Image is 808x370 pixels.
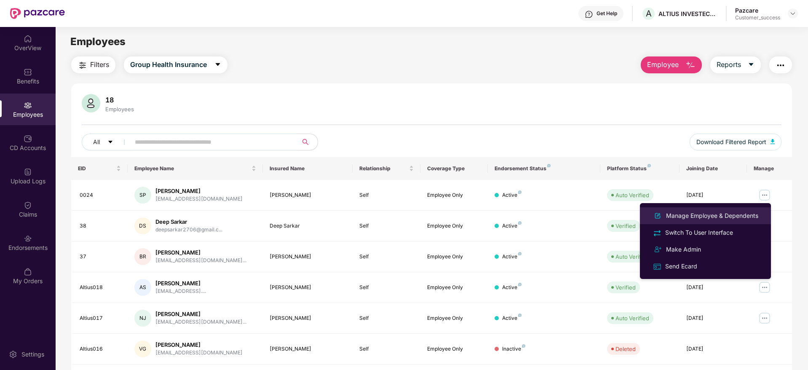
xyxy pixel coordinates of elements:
[134,248,151,265] div: BR
[155,249,246,257] div: [PERSON_NAME]
[686,191,740,199] div: [DATE]
[24,234,32,243] img: svg+xml;base64,PHN2ZyBpZD0iRW5kb3JzZW1lbnRzIiB4bWxucz0iaHR0cDovL3d3dy53My5vcmcvMjAwMC9zdmciIHdpZH...
[427,314,481,322] div: Employee Only
[10,8,65,19] img: New Pazcare Logo
[214,61,221,69] span: caret-down
[615,345,636,353] div: Deleted
[134,341,151,357] div: VG
[359,222,413,230] div: Self
[134,217,151,234] div: DS
[646,8,652,19] span: A
[359,165,407,172] span: Relationship
[748,61,754,69] span: caret-down
[134,279,151,296] div: AS
[93,137,100,147] span: All
[502,314,522,322] div: Active
[155,195,243,203] div: [EMAIL_ADDRESS][DOMAIN_NAME]
[263,157,353,180] th: Insured Name
[359,314,413,322] div: Self
[155,279,206,287] div: [PERSON_NAME]
[518,221,522,225] img: svg+xml;base64,PHN2ZyB4bWxucz0iaHR0cDovL3d3dy53My5vcmcvMjAwMC9zdmciIHdpZHRoPSI4IiBoZWlnaHQ9IjgiIH...
[353,157,420,180] th: Relationship
[24,35,32,43] img: svg+xml;base64,PHN2ZyBpZD0iSG9tZSIgeG1sbnM9Imh0dHA6Ly93d3cudzMub3JnLzIwMDAvc3ZnIiB3aWR0aD0iMjAiIG...
[502,253,522,261] div: Active
[427,284,481,292] div: Employee Only
[641,56,702,73] button: Employee
[518,252,522,255] img: svg+xml;base64,PHN2ZyB4bWxucz0iaHR0cDovL3d3dy53My5vcmcvMjAwMC9zdmciIHdpZHRoPSI4IiBoZWlnaHQ9IjgiIH...
[24,201,32,209] img: svg+xml;base64,PHN2ZyBpZD0iQ2xhaW0iIHhtbG5zPSJodHRwOi8vd3d3LnczLm9yZy8yMDAwL3N2ZyIgd2lkdGg9IjIwIi...
[130,59,207,70] span: Group Health Insurance
[420,157,488,180] th: Coverage Type
[615,314,649,322] div: Auto Verified
[615,191,649,199] div: Auto Verified
[155,341,243,349] div: [PERSON_NAME]
[80,314,121,322] div: Altius017
[24,68,32,76] img: svg+xml;base64,PHN2ZyBpZD0iQmVuZWZpdHMiIHhtbG5zPSJodHRwOi8vd3d3LnczLm9yZy8yMDAwL3N2ZyIgd2lkdGg9Ij...
[359,191,413,199] div: Self
[518,314,522,317] img: svg+xml;base64,PHN2ZyB4bWxucz0iaHR0cDovL3d3dy53My5vcmcvMjAwMC9zdmciIHdpZHRoPSI4IiBoZWlnaHQ9IjgiIH...
[80,222,121,230] div: 38
[9,350,17,359] img: svg+xml;base64,PHN2ZyBpZD0iU2V0dGluZy0yMHgyMCIgeG1sbnM9Imh0dHA6Ly93d3cudzMub3JnLzIwMDAvc3ZnIiB3aW...
[80,253,121,261] div: 37
[710,56,761,73] button: Reportscaret-down
[680,157,747,180] th: Joining Date
[653,211,663,221] img: svg+xml;base64,PHN2ZyB4bWxucz0iaHR0cDovL3d3dy53My5vcmcvMjAwMC9zdmciIHhtbG5zOnhsaW5rPSJodHRwOi8vd3...
[155,218,222,226] div: Deep Sarkar
[653,262,662,271] img: svg+xml;base64,PHN2ZyB4bWxucz0iaHR0cDovL3d3dy53My5vcmcvMjAwMC9zdmciIHdpZHRoPSIxNiIgaGVpZ2h0PSIxNi...
[685,60,696,70] img: svg+xml;base64,PHN2ZyB4bWxucz0iaHR0cDovL3d3dy53My5vcmcvMjAwMC9zdmciIHhtbG5zOnhsaW5rPSJodHRwOi8vd3...
[502,191,522,199] div: Active
[658,10,717,18] div: ALTIUS INVESTECH PRIVATE LIMITED
[80,284,121,292] div: Altius018
[107,139,113,146] span: caret-down
[664,228,735,237] div: Switch To User Interface
[502,345,525,353] div: Inactive
[615,252,649,261] div: Auto Verified
[522,344,525,348] img: svg+xml;base64,PHN2ZyB4bWxucz0iaHR0cDovL3d3dy53My5vcmcvMjAwMC9zdmciIHdpZHRoPSI4IiBoZWlnaHQ9IjgiIH...
[359,345,413,353] div: Self
[270,284,346,292] div: [PERSON_NAME]
[495,165,594,172] div: Endorsement Status
[427,222,481,230] div: Employee Only
[735,6,780,14] div: Pazcare
[134,187,151,204] div: SP
[104,106,136,113] div: Employees
[518,190,522,194] img: svg+xml;base64,PHN2ZyB4bWxucz0iaHR0cDovL3d3dy53My5vcmcvMjAwMC9zdmciIHdpZHRoPSI4IiBoZWlnaHQ9IjgiIH...
[155,257,246,265] div: [EMAIL_ADDRESS][DOMAIN_NAME]...
[78,165,115,172] span: EID
[615,283,636,292] div: Verified
[297,139,313,145] span: search
[647,59,679,70] span: Employee
[547,164,551,167] img: svg+xml;base64,PHN2ZyB4bWxucz0iaHR0cDovL3d3dy53My5vcmcvMjAwMC9zdmciIHdpZHRoPSI4IiBoZWlnaHQ9IjgiIH...
[502,284,522,292] div: Active
[155,310,246,318] div: [PERSON_NAME]
[270,345,346,353] div: [PERSON_NAME]
[789,10,796,17] img: svg+xml;base64,PHN2ZyBpZD0iRHJvcGRvd24tMzJ4MzIiIHhtbG5zPSJodHRwOi8vd3d3LnczLm9yZy8yMDAwL3N2ZyIgd2...
[19,350,47,359] div: Settings
[80,345,121,353] div: Altius016
[758,188,771,202] img: manageButton
[735,14,780,21] div: Customer_success
[686,284,740,292] div: [DATE]
[82,134,133,150] button: Allcaret-down
[297,134,318,150] button: search
[155,226,222,234] div: deepsarkar2706@gmail.c...
[585,10,593,19] img: svg+xml;base64,PHN2ZyBpZD0iSGVscC0zMngzMiIgeG1sbnM9Imh0dHA6Ly93d3cudzMub3JnLzIwMDAvc3ZnIiB3aWR0aD...
[24,134,32,143] img: svg+xml;base64,PHN2ZyBpZD0iQ0RfQWNjb3VudHMiIGRhdGEtbmFtZT0iQ0QgQWNjb3VudHMiIHhtbG5zPSJodHRwOi8vd3...
[124,56,227,73] button: Group Health Insurancecaret-down
[653,228,662,238] img: svg+xml;base64,PHN2ZyB4bWxucz0iaHR0cDovL3d3dy53My5vcmcvMjAwMC9zdmciIHdpZHRoPSIyNCIgaGVpZ2h0PSIyNC...
[82,94,100,113] img: svg+xml;base64,PHN2ZyB4bWxucz0iaHR0cDovL3d3dy53My5vcmcvMjAwMC9zdmciIHhtbG5zOnhsaW5rPSJodHRwOi8vd3...
[615,222,636,230] div: Verified
[647,164,651,167] img: svg+xml;base64,PHN2ZyB4bWxucz0iaHR0cDovL3d3dy53My5vcmcvMjAwMC9zdmciIHdpZHRoPSI4IiBoZWlnaHQ9IjgiIH...
[776,60,786,70] img: svg+xml;base64,PHN2ZyB4bWxucz0iaHR0cDovL3d3dy53My5vcmcvMjAwMC9zdmciIHdpZHRoPSIyNCIgaGVpZ2h0PSIyNC...
[270,222,346,230] div: Deep Sarkar
[696,137,766,147] span: Download Filtered Report
[24,101,32,110] img: svg+xml;base64,PHN2ZyBpZD0iRW1wbG95ZWVzIiB4bWxucz0iaHR0cDovL3d3dy53My5vcmcvMjAwMC9zdmciIHdpZHRoPS...
[427,191,481,199] div: Employee Only
[771,139,775,144] img: svg+xml;base64,PHN2ZyB4bWxucz0iaHR0cDovL3d3dy53My5vcmcvMjAwMC9zdmciIHhtbG5zOnhsaW5rPSJodHRwOi8vd3...
[747,157,792,180] th: Manage
[155,187,243,195] div: [PERSON_NAME]
[128,157,263,180] th: Employee Name
[686,345,740,353] div: [DATE]
[134,310,151,327] div: NJ
[427,345,481,353] div: Employee Only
